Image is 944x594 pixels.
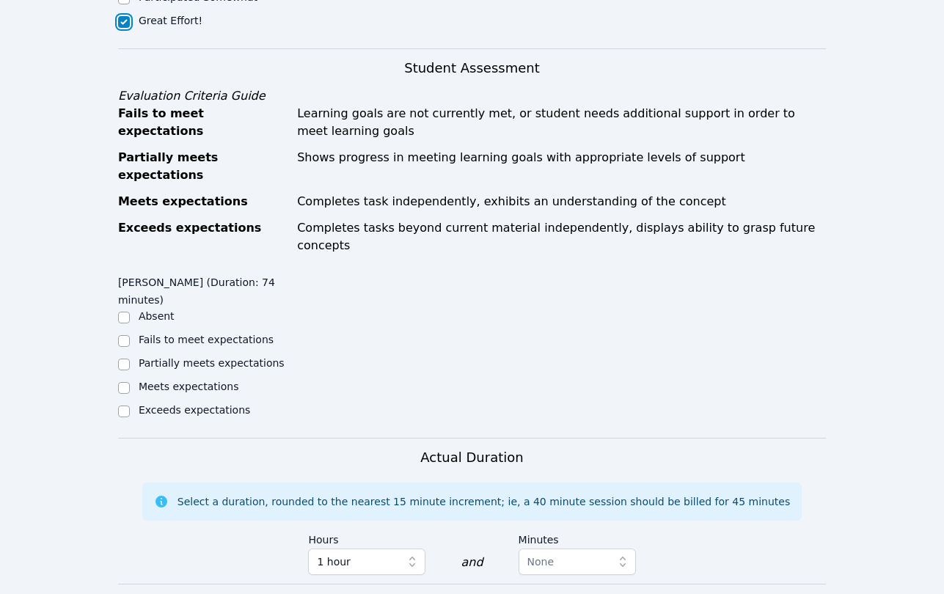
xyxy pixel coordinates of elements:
[317,553,350,571] span: 1 hour
[118,87,826,105] div: Evaluation Criteria Guide
[139,357,285,369] label: Partially meets expectations
[118,149,288,184] div: Partially meets expectations
[118,58,826,78] h3: Student Assessment
[118,105,288,140] div: Fails to meet expectations
[519,549,636,575] button: None
[139,381,239,392] label: Meets expectations
[527,556,555,568] span: None
[297,193,826,210] div: Completes task independently, exhibits an understanding of the concept
[297,219,826,254] div: Completes tasks beyond current material independently, displays ability to grasp future concepts
[308,527,425,549] label: Hours
[461,554,483,571] div: and
[297,105,826,140] div: Learning goals are not currently met, or student needs additional support in order to meet learni...
[519,527,636,549] label: Minutes
[139,334,274,345] label: Fails to meet expectations
[420,447,523,468] h3: Actual Duration
[139,15,202,26] label: Great Effort!
[139,310,175,322] label: Absent
[297,149,826,184] div: Shows progress in meeting learning goals with appropriate levels of support
[308,549,425,575] button: 1 hour
[178,494,790,509] div: Select a duration, rounded to the nearest 15 minute increment; ie, a 40 minute session should be ...
[118,219,288,254] div: Exceeds expectations
[118,269,295,309] legend: [PERSON_NAME] (Duration: 74 minutes)
[118,193,288,210] div: Meets expectations
[139,404,250,416] label: Exceeds expectations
